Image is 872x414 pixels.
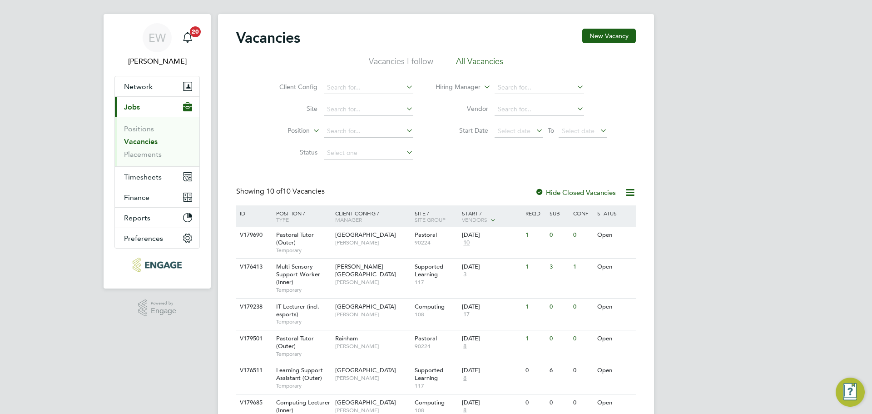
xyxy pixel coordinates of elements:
[266,187,325,196] span: 10 Vacancies
[335,311,410,318] span: [PERSON_NAME]
[151,307,176,315] span: Engage
[115,187,199,207] button: Finance
[571,227,595,244] div: 0
[523,362,547,379] div: 0
[178,23,197,52] a: 20
[238,394,269,411] div: V179685
[523,394,547,411] div: 0
[335,231,396,239] span: [GEOGRAPHIC_DATA]
[415,239,458,246] span: 90224
[276,247,331,254] span: Temporary
[498,127,530,135] span: Select date
[462,374,468,382] span: 8
[265,148,317,156] label: Status
[276,231,314,246] span: Pastoral Tutor (Outer)
[523,259,547,275] div: 1
[547,299,571,315] div: 0
[415,279,458,286] span: 117
[462,343,468,350] span: 8
[276,303,319,318] span: IT Lecturer (incl. esports)
[462,367,521,374] div: [DATE]
[415,334,437,342] span: Pastoral
[412,205,460,227] div: Site /
[335,366,396,374] span: [GEOGRAPHIC_DATA]
[595,299,634,315] div: Open
[276,399,330,414] span: Computing Lecturer (Inner)
[335,239,410,246] span: [PERSON_NAME]
[324,103,413,116] input: Search for...
[124,125,154,133] a: Positions
[523,330,547,347] div: 1
[238,330,269,347] div: V179501
[428,83,481,92] label: Hiring Manager
[276,382,331,389] span: Temporary
[335,343,410,350] span: [PERSON_NAME]
[335,407,410,414] span: [PERSON_NAME]
[535,188,616,197] label: Hide Closed Vacancies
[335,216,362,223] span: Manager
[266,187,282,196] span: 10 of
[124,173,162,181] span: Timesheets
[138,299,177,317] a: Powered byEngage
[595,394,634,411] div: Open
[523,299,547,315] div: 1
[595,227,634,244] div: Open
[238,227,269,244] div: V179690
[462,271,468,279] span: 3
[124,214,150,222] span: Reports
[571,362,595,379] div: 0
[115,117,199,166] div: Jobs
[547,259,571,275] div: 3
[149,32,166,44] span: EW
[415,216,446,223] span: Site Group
[836,378,865,407] button: Engage Resource Center
[547,362,571,379] div: 6
[335,399,396,406] span: [GEOGRAPHIC_DATA]
[415,343,458,350] span: 90224
[114,258,200,272] a: Go to home page
[460,205,523,228] div: Start /
[114,23,200,67] a: EW[PERSON_NAME]
[335,374,410,382] span: [PERSON_NAME]
[115,208,199,228] button: Reports
[415,366,443,382] span: Supported Learning
[124,150,162,159] a: Placements
[462,303,521,311] div: [DATE]
[436,126,488,135] label: Start Date
[276,286,331,294] span: Temporary
[595,362,634,379] div: Open
[415,399,445,406] span: Computing
[571,299,595,315] div: 0
[104,14,211,289] nav: Main navigation
[114,56,200,67] span: Ella Wratten
[276,350,331,358] span: Temporary
[335,263,396,278] span: [PERSON_NAME][GEOGRAPHIC_DATA]
[335,279,410,286] span: [PERSON_NAME]
[415,303,445,310] span: Computing
[523,205,547,221] div: Reqd
[238,205,269,221] div: ID
[582,29,636,43] button: New Vacancy
[335,303,396,310] span: [GEOGRAPHIC_DATA]
[236,29,300,47] h2: Vacancies
[462,311,471,319] span: 17
[595,205,634,221] div: Status
[436,105,488,113] label: Vendor
[415,382,458,389] span: 117
[133,258,181,272] img: blackstonerecruitment-logo-retina.png
[369,56,433,72] li: Vacancies I follow
[547,394,571,411] div: 0
[547,205,571,221] div: Sub
[462,263,521,271] div: [DATE]
[462,239,471,247] span: 10
[115,228,199,248] button: Preferences
[324,147,413,160] input: Select one
[571,205,595,221] div: Conf
[124,103,140,111] span: Jobs
[547,227,571,244] div: 0
[115,167,199,187] button: Timesheets
[265,105,317,113] label: Site
[276,318,331,325] span: Temporary
[415,311,458,318] span: 108
[523,227,547,244] div: 1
